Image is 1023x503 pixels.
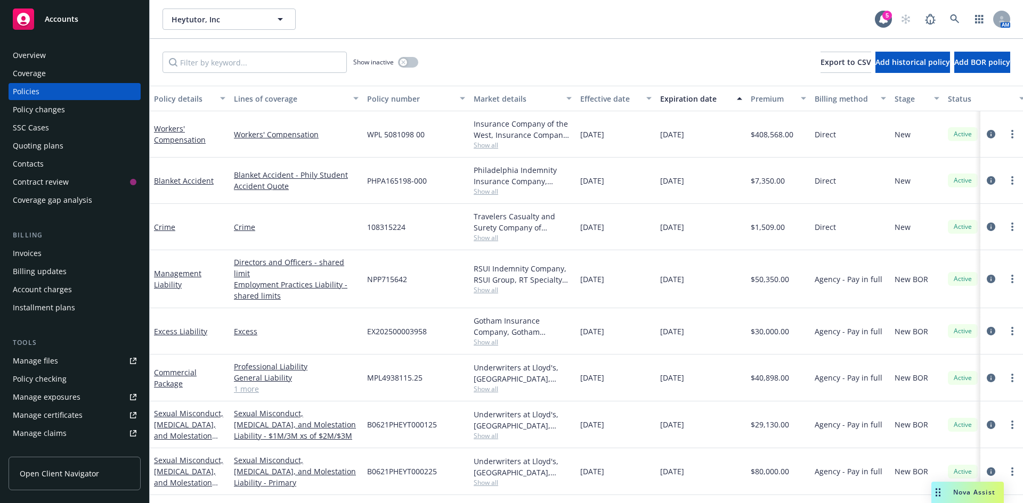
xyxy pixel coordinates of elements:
[154,367,197,389] a: Commercial Package
[367,372,423,383] span: MPL4938115.25
[13,192,92,209] div: Coverage gap analysis
[172,14,264,25] span: Heytutor, Inc
[9,370,141,387] a: Policy checking
[474,93,560,104] div: Market details
[580,175,604,186] span: [DATE]
[895,326,928,337] span: New BOR
[13,155,44,172] div: Contacts
[367,326,427,337] span: EX202500003958
[367,175,427,186] span: PHPA165198-000
[9,137,141,154] a: Quoting plans
[882,11,892,20] div: 5
[985,325,997,337] a: circleInformation
[952,373,973,383] span: Active
[474,187,572,196] span: Show all
[9,119,141,136] a: SSC Cases
[154,326,207,336] a: Excess Liability
[931,482,945,503] div: Drag to move
[13,119,49,136] div: SSC Cases
[985,273,997,285] a: circleInformation
[952,222,973,232] span: Active
[9,174,141,191] a: Contract review
[13,47,46,64] div: Overview
[9,337,141,348] div: Tools
[952,129,973,139] span: Active
[9,65,141,82] a: Coverage
[9,389,141,406] a: Manage exposures
[367,221,405,233] span: 108315224
[815,93,874,104] div: Billing method
[890,86,944,111] button: Stage
[13,425,67,442] div: Manage claims
[13,352,58,369] div: Manage files
[821,57,871,67] span: Export to CSV
[953,488,995,497] span: Nova Assist
[234,257,359,279] a: Directors and Officers - shared limit
[985,465,997,478] a: circleInformation
[363,86,469,111] button: Policy number
[234,383,359,394] a: 1 more
[1006,220,1019,233] a: more
[474,233,572,242] span: Show all
[154,123,206,145] a: Workers' Compensation
[895,419,928,430] span: New BOR
[367,93,453,104] div: Policy number
[13,83,39,100] div: Policies
[474,431,572,440] span: Show all
[815,129,836,140] span: Direct
[474,263,572,285] div: RSUI Indemnity Company, RSUI Group, RT Specialty Insurance Services, LLC (RSG Specialty, LLC)
[13,281,72,298] div: Account charges
[474,362,572,384] div: Underwriters at Lloyd's, [GEOGRAPHIC_DATA], [PERSON_NAME] of [GEOGRAPHIC_DATA], [GEOGRAPHIC_DATA]
[895,221,911,233] span: New
[656,86,746,111] button: Expiration date
[13,389,80,406] div: Manage exposures
[474,315,572,337] div: Gotham Insurance Company, Gotham Insurance Company, Amwins
[13,101,65,118] div: Policy changes
[234,455,359,488] a: Sexual Misconduct, [MEDICAL_DATA], and Molestation Liability - Primary
[9,4,141,34] a: Accounts
[9,155,141,172] a: Contacts
[474,337,572,347] span: Show all
[13,443,63,460] div: Manage BORs
[234,169,359,192] a: Blanket Accident - Phily Student Accident Quote
[895,372,928,383] span: New BOR
[985,418,997,431] a: circleInformation
[154,268,201,290] a: Management Liability
[985,372,997,384] a: circleInformation
[952,420,973,430] span: Active
[367,419,437,430] span: B0621PHEYT000125
[13,65,46,82] div: Coverage
[474,384,572,393] span: Show all
[474,164,572,187] div: Philadelphia Indemnity Insurance Company, [GEOGRAPHIC_DATA] Insurance Companies
[751,175,785,186] span: $7,350.00
[985,128,997,141] a: circleInformation
[474,478,572,487] span: Show all
[234,129,359,140] a: Workers' Compensation
[580,372,604,383] span: [DATE]
[895,466,928,477] span: New BOR
[580,129,604,140] span: [DATE]
[154,93,214,104] div: Policy details
[1006,465,1019,478] a: more
[660,372,684,383] span: [DATE]
[810,86,890,111] button: Billing method
[969,9,990,30] a: Switch app
[895,274,928,285] span: New BOR
[9,299,141,316] a: Installment plans
[660,274,684,285] span: [DATE]
[474,118,572,141] div: Insurance Company of the West, Insurance Company of the West (ICW)
[234,326,359,337] a: Excess
[985,220,997,233] a: circleInformation
[875,57,950,67] span: Add historical policy
[746,86,810,111] button: Premium
[9,352,141,369] a: Manage files
[9,101,141,118] a: Policy changes
[580,326,604,337] span: [DATE]
[660,466,684,477] span: [DATE]
[13,407,83,424] div: Manage certificates
[815,175,836,186] span: Direct
[469,86,576,111] button: Market details
[751,93,794,104] div: Premium
[9,263,141,280] a: Billing updates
